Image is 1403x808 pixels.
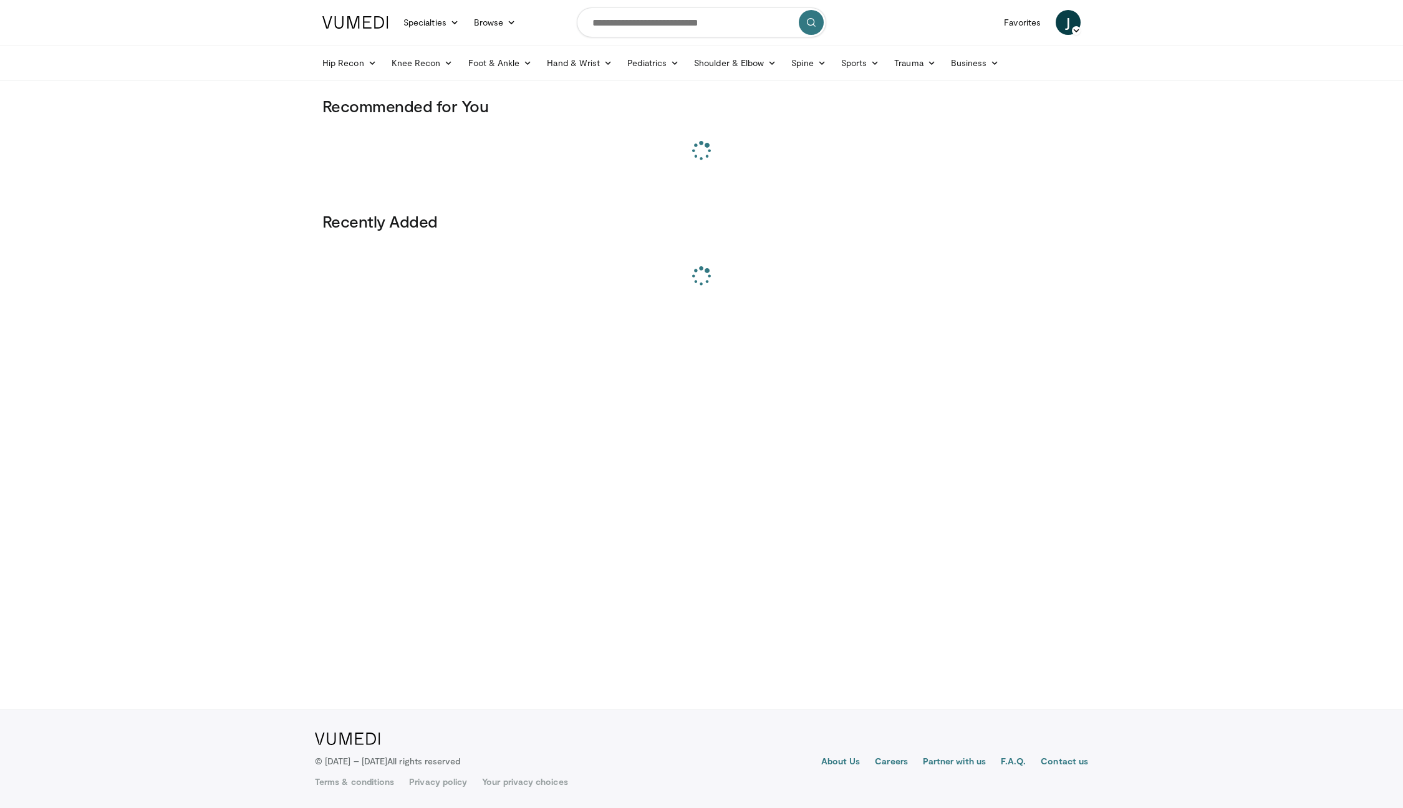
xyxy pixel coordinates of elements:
[409,776,467,788] a: Privacy policy
[1001,755,1026,770] a: F.A.Q.
[384,50,461,75] a: Knee Recon
[784,50,833,75] a: Spine
[315,50,384,75] a: Hip Recon
[315,755,461,767] p: © [DATE] – [DATE]
[577,7,826,37] input: Search topics, interventions
[322,16,388,29] img: VuMedi Logo
[1056,10,1081,35] a: J
[322,211,1081,231] h3: Recently Added
[322,96,1081,116] h3: Recommended for You
[923,755,986,770] a: Partner with us
[387,756,460,766] span: All rights reserved
[943,50,1007,75] a: Business
[539,50,620,75] a: Hand & Wrist
[687,50,784,75] a: Shoulder & Elbow
[396,10,466,35] a: Specialties
[834,50,887,75] a: Sports
[821,755,861,770] a: About Us
[315,733,380,745] img: VuMedi Logo
[875,755,908,770] a: Careers
[887,50,943,75] a: Trauma
[461,50,540,75] a: Foot & Ankle
[996,10,1048,35] a: Favorites
[315,776,394,788] a: Terms & conditions
[466,10,524,35] a: Browse
[620,50,687,75] a: Pediatrics
[482,776,567,788] a: Your privacy choices
[1041,755,1088,770] a: Contact us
